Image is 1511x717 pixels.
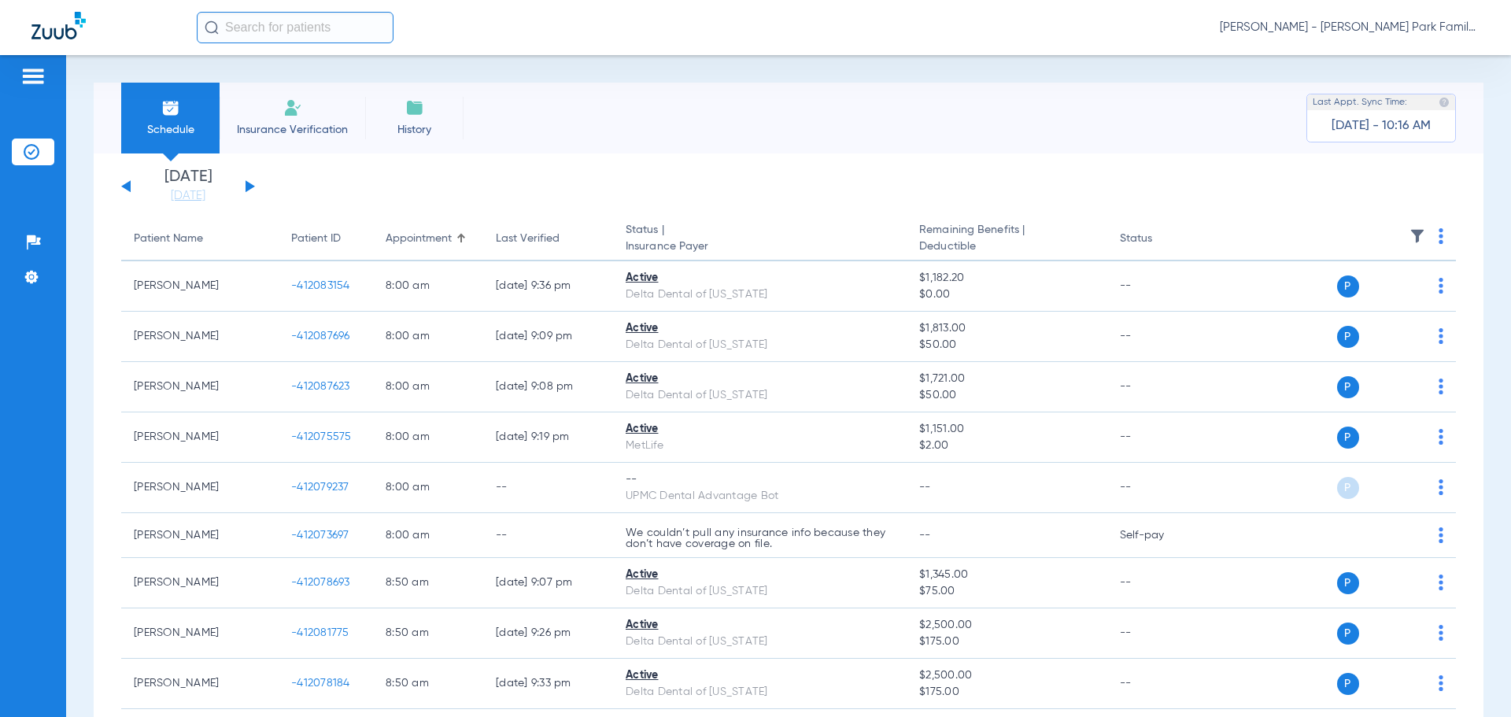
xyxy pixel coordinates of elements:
[483,558,613,608] td: [DATE] 9:07 PM
[613,217,907,261] th: Status |
[1107,412,1214,463] td: --
[919,286,1094,303] span: $0.00
[373,261,483,312] td: 8:00 AM
[373,608,483,659] td: 8:50 AM
[1409,228,1425,244] img: filter.svg
[291,678,350,689] span: -412078184
[1337,427,1359,449] span: P
[626,421,894,438] div: Active
[386,231,471,247] div: Appointment
[377,122,452,138] span: History
[134,231,266,247] div: Patient Name
[1107,463,1214,513] td: --
[496,231,560,247] div: Last Verified
[373,558,483,608] td: 8:50 AM
[919,371,1094,387] span: $1,721.00
[291,431,352,442] span: -412075575
[626,684,894,700] div: Delta Dental of [US_STATE]
[483,312,613,362] td: [DATE] 9:09 PM
[31,12,86,39] img: Zuub Logo
[1337,623,1359,645] span: P
[121,463,279,513] td: [PERSON_NAME]
[919,387,1094,404] span: $50.00
[483,659,613,709] td: [DATE] 9:33 PM
[121,558,279,608] td: [PERSON_NAME]
[496,231,600,247] div: Last Verified
[1439,379,1443,394] img: group-dot-blue.svg
[919,617,1094,634] span: $2,500.00
[919,438,1094,454] span: $2.00
[291,577,350,588] span: -412078693
[197,12,393,43] input: Search for patients
[1439,328,1443,344] img: group-dot-blue.svg
[1439,527,1443,543] img: group-dot-blue.svg
[919,421,1094,438] span: $1,151.00
[231,122,353,138] span: Insurance Verification
[919,337,1094,353] span: $50.00
[1332,118,1431,134] span: [DATE] - 10:16 AM
[1439,625,1443,641] img: group-dot-blue.svg
[291,231,360,247] div: Patient ID
[1439,278,1443,294] img: group-dot-blue.svg
[626,667,894,684] div: Active
[626,286,894,303] div: Delta Dental of [US_STATE]
[373,412,483,463] td: 8:00 AM
[1337,673,1359,695] span: P
[483,608,613,659] td: [DATE] 9:26 PM
[1337,326,1359,348] span: P
[919,567,1094,583] span: $1,345.00
[141,188,235,204] a: [DATE]
[626,387,894,404] div: Delta Dental of [US_STATE]
[626,583,894,600] div: Delta Dental of [US_STATE]
[121,659,279,709] td: [PERSON_NAME]
[1439,97,1450,108] img: last sync help info
[373,362,483,412] td: 8:00 AM
[1337,275,1359,298] span: P
[483,463,613,513] td: --
[121,412,279,463] td: [PERSON_NAME]
[1439,575,1443,590] img: group-dot-blue.svg
[483,261,613,312] td: [DATE] 9:36 PM
[919,583,1094,600] span: $75.00
[919,482,931,493] span: --
[134,231,203,247] div: Patient Name
[626,320,894,337] div: Active
[291,381,350,392] span: -412087623
[141,169,235,204] li: [DATE]
[291,280,350,291] span: -412083154
[1337,572,1359,594] span: P
[1337,477,1359,499] span: P
[1107,217,1214,261] th: Status
[291,482,349,493] span: -412079237
[121,362,279,412] td: [PERSON_NAME]
[1107,558,1214,608] td: --
[1439,228,1443,244] img: group-dot-blue.svg
[1107,261,1214,312] td: --
[483,513,613,558] td: --
[373,312,483,362] td: 8:00 AM
[919,684,1094,700] span: $175.00
[626,371,894,387] div: Active
[919,320,1094,337] span: $1,813.00
[291,231,341,247] div: Patient ID
[1439,675,1443,691] img: group-dot-blue.svg
[373,513,483,558] td: 8:00 AM
[626,567,894,583] div: Active
[1439,429,1443,445] img: group-dot-blue.svg
[626,617,894,634] div: Active
[386,231,452,247] div: Appointment
[626,471,894,488] div: --
[919,634,1094,650] span: $175.00
[919,667,1094,684] span: $2,500.00
[121,513,279,558] td: [PERSON_NAME]
[626,270,894,286] div: Active
[1107,362,1214,412] td: --
[291,331,350,342] span: -412087696
[20,67,46,86] img: hamburger-icon
[1220,20,1480,35] span: [PERSON_NAME] - [PERSON_NAME] Park Family Dentistry
[121,312,279,362] td: [PERSON_NAME]
[405,98,424,117] img: History
[291,627,349,638] span: -412081775
[626,337,894,353] div: Delta Dental of [US_STATE]
[1107,312,1214,362] td: --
